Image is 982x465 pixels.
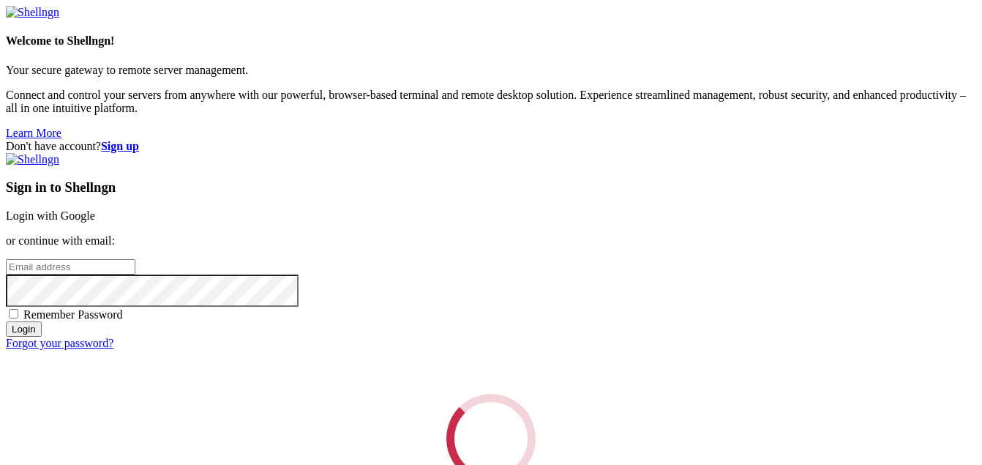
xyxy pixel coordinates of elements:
[6,337,113,349] a: Forgot your password?
[6,209,95,222] a: Login with Google
[6,127,61,139] a: Learn More
[6,153,59,166] img: Shellngn
[6,64,976,77] p: Your secure gateway to remote server management.
[23,308,123,321] span: Remember Password
[6,34,976,48] h4: Welcome to Shellngn!
[6,321,42,337] input: Login
[6,259,135,275] input: Email address
[101,140,139,152] a: Sign up
[6,89,976,115] p: Connect and control your servers from anywhere with our powerful, browser-based terminal and remo...
[6,179,976,196] h3: Sign in to Shellngn
[6,6,59,19] img: Shellngn
[6,140,976,153] div: Don't have account?
[6,234,976,248] p: or continue with email:
[9,309,18,319] input: Remember Password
